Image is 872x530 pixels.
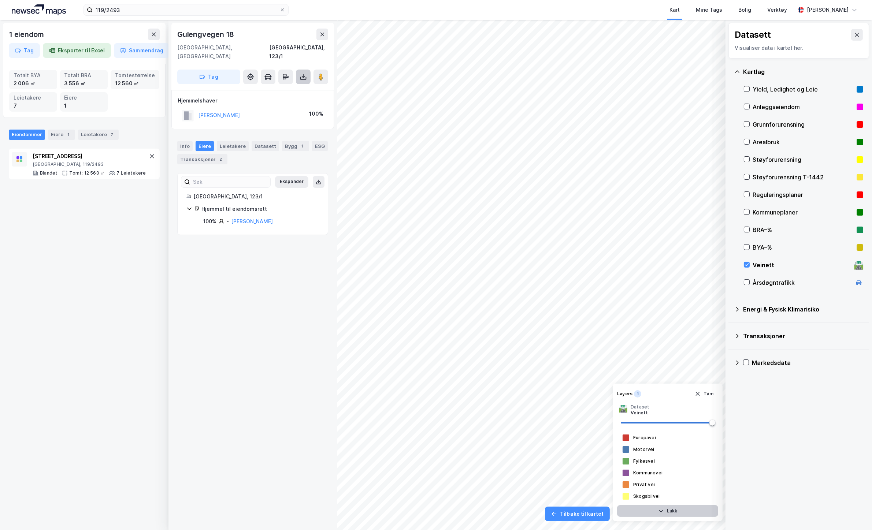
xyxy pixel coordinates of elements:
[752,358,863,367] div: Markedsdata
[65,131,72,138] div: 1
[177,29,235,40] div: Gulengvegen 18
[33,152,146,161] div: [STREET_ADDRESS]
[196,141,214,151] div: Eiere
[193,192,319,201] div: [GEOGRAPHIC_DATA], 123/1
[115,71,155,79] div: Tomtestørrelse
[743,332,863,340] div: Transaksjoner
[753,208,854,217] div: Kommuneplaner
[753,85,854,94] div: Yield, Ledighet og Leie
[177,154,227,164] div: Transaksjoner
[231,218,273,224] a: [PERSON_NAME]
[40,170,57,176] div: Blandet
[177,43,269,61] div: [GEOGRAPHIC_DATA], [GEOGRAPHIC_DATA]
[735,44,863,52] div: Visualiser data i kartet her.
[633,447,654,452] div: Motorvei
[753,225,854,234] div: BRA–%
[696,5,722,14] div: Mine Tags
[633,493,660,499] div: Skogsbilvei
[854,260,864,270] div: 🛣️
[743,305,863,314] div: Energi & Fysisk Klimarisiko
[9,29,45,40] div: 1 eiendom
[43,43,111,58] button: Eksporter til Excel
[753,243,854,252] div: BYA–%
[835,495,872,530] div: Kontrollprogram for chat
[177,141,193,151] div: Info
[617,505,718,517] button: Lukk
[217,156,225,163] div: 2
[78,130,119,140] div: Leietakere
[753,261,851,269] div: Veinett
[753,138,854,146] div: Arealbruk
[178,96,328,105] div: Hjemmelshaver
[33,161,146,167] div: [GEOGRAPHIC_DATA], 119/2493
[753,120,854,129] div: Grunnforurensning
[617,391,632,397] div: Layers
[226,217,229,226] div: -
[14,79,53,87] div: 2 006 ㎡
[743,67,863,76] div: Kartlag
[64,71,104,79] div: Totalt BRA
[619,404,628,416] div: 🛣️
[64,94,104,102] div: Eiere
[633,470,663,476] div: Kommunevei
[48,130,75,140] div: Eiere
[190,176,270,187] input: Søk
[275,176,308,188] button: Ekspander
[116,170,146,176] div: 7 Leietakere
[753,173,854,182] div: Støyforurensning T-1442
[753,278,851,287] div: Årsdøgntrafikk
[252,141,279,151] div: Datasett
[631,404,649,410] div: Dataset
[735,29,771,41] div: Datasett
[631,410,649,416] div: Veinett
[177,70,240,84] button: Tag
[633,458,655,464] div: Fylkesvei
[108,131,116,138] div: 7
[835,495,872,530] iframe: Chat Widget
[753,102,854,111] div: Anleggseiendom
[309,109,323,118] div: 100%
[64,79,104,87] div: 3 556 ㎡
[69,170,105,176] div: Tomt: 12 560 ㎡
[807,5,849,14] div: [PERSON_NAME]
[753,190,854,199] div: Reguleringsplaner
[669,5,680,14] div: Kart
[217,141,249,151] div: Leietakere
[12,4,66,15] img: logo.a4113a55bc3d86da70a041830d287a7e.svg
[14,94,53,102] div: Leietakere
[64,102,104,110] div: 1
[633,435,656,441] div: Europavei
[14,102,53,110] div: 7
[299,142,306,150] div: 1
[115,79,155,87] div: 12 560 ㎡
[93,4,279,15] input: Søk på adresse, matrikkel, gårdeiere, leietakere eller personer
[738,5,751,14] div: Bolig
[545,507,610,521] button: Tilbake til kartet
[203,217,216,226] div: 100%
[690,388,718,400] button: Tøm
[201,205,319,213] div: Hjemmel til eiendomsrett
[9,43,40,58] button: Tag
[114,43,170,58] button: Sammendrag
[753,155,854,164] div: Støyforurensning
[312,141,328,151] div: ESG
[269,43,328,61] div: [GEOGRAPHIC_DATA], 123/1
[634,390,641,397] div: 1
[767,5,787,14] div: Verktøy
[282,141,309,151] div: Bygg
[14,71,53,79] div: Totalt BYA
[633,482,655,488] div: Privat vei
[9,130,45,140] div: Eiendommer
